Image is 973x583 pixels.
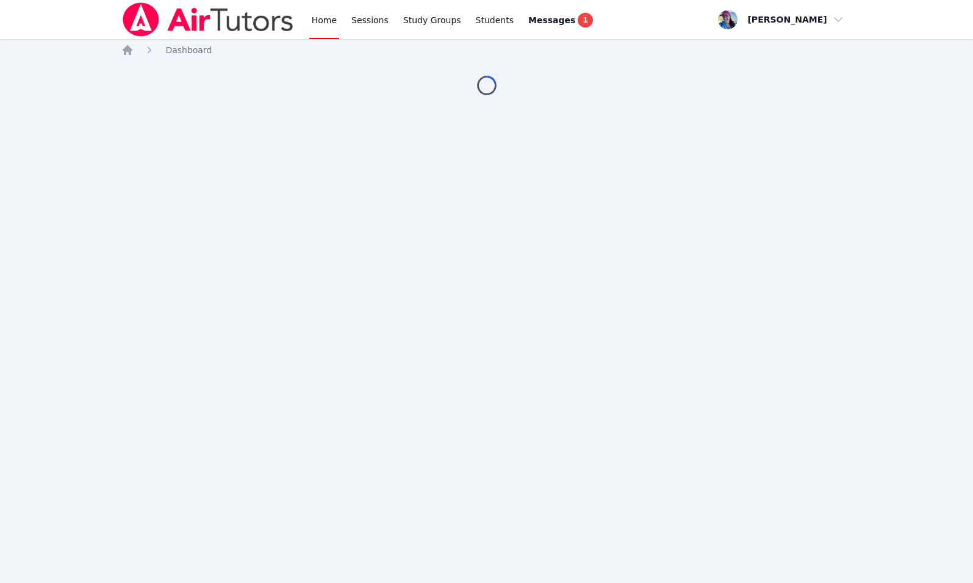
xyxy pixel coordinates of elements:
[121,44,851,56] nav: Breadcrumb
[528,14,575,26] span: Messages
[121,2,294,37] img: Air Tutors
[578,13,592,27] span: 1
[165,45,212,55] span: Dashboard
[165,44,212,56] a: Dashboard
